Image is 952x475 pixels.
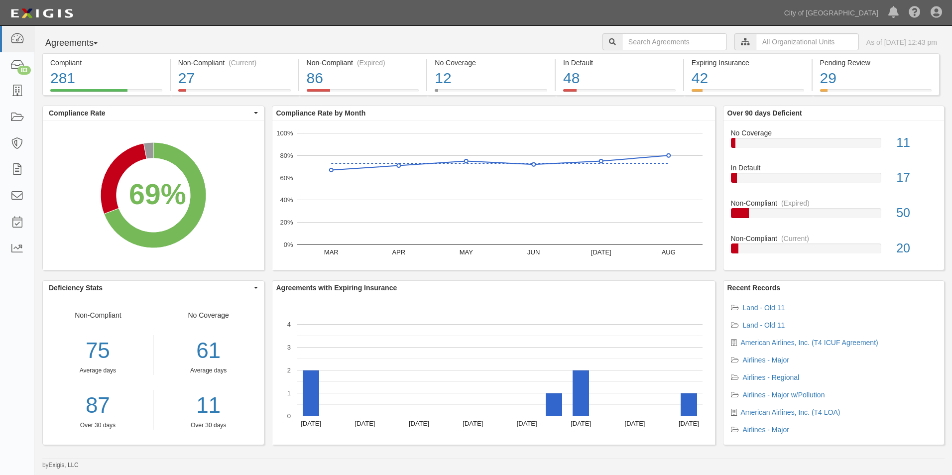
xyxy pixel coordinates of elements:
[299,89,427,97] a: Non-Compliant(Expired)86
[727,284,781,292] b: Recent Records
[556,89,683,97] a: In Default48
[727,109,802,117] b: Over 90 days Deficient
[591,248,611,256] text: [DATE]
[743,373,800,381] a: Airlines - Regional
[563,68,676,89] div: 48
[781,198,810,208] div: (Expired)
[272,120,715,270] svg: A chart.
[909,7,921,19] i: Help Center - Complianz
[276,129,293,137] text: 100%
[287,389,290,397] text: 1
[563,58,676,68] div: In Default
[408,420,429,427] text: [DATE]
[17,66,31,75] div: 83
[731,234,937,261] a: Non-Compliant(Current)20
[781,234,809,243] div: (Current)
[301,420,321,427] text: [DATE]
[50,68,162,89] div: 281
[280,219,293,226] text: 20%
[43,120,264,270] svg: A chart.
[889,204,944,222] div: 50
[178,58,291,68] div: Non-Compliant (Current)
[43,366,153,375] div: Average days
[756,33,859,50] input: All Organizational Units
[435,68,547,89] div: 12
[678,420,699,427] text: [DATE]
[743,321,785,329] a: Land - Old 11
[889,169,944,187] div: 17
[435,58,547,68] div: No Coverage
[161,390,256,421] a: 11
[731,163,937,198] a: In Default17
[392,248,405,256] text: APR
[43,106,264,120] button: Compliance Rate
[355,420,375,427] text: [DATE]
[49,108,251,118] span: Compliance Rate
[527,248,540,256] text: JUN
[287,344,290,351] text: 3
[307,68,419,89] div: 86
[43,310,153,430] div: Non-Compliant
[43,335,153,366] div: 75
[624,420,645,427] text: [DATE]
[7,4,76,22] img: logo-5460c22ac91f19d4615b14bd174203de0afe785f0fc80cf4dbbc73dc1793850b.png
[723,234,945,243] div: Non-Compliant
[866,37,937,47] div: As of [DATE] 12:43 pm
[684,89,812,97] a: Expiring Insurance42
[571,420,591,427] text: [DATE]
[743,356,789,364] a: Airlines - Major
[280,152,293,159] text: 80%
[307,58,419,68] div: Non-Compliant (Expired)
[287,412,290,420] text: 0
[813,89,940,97] a: Pending Review29
[820,68,932,89] div: 29
[889,239,944,257] div: 20
[283,241,293,248] text: 0%
[723,198,945,208] div: Non-Compliant
[43,390,153,421] a: 87
[49,462,79,469] a: Exigis, LLC
[161,421,256,430] div: Over 30 days
[42,33,117,53] button: Agreements
[889,134,944,152] div: 11
[171,89,298,97] a: Non-Compliant(Current)27
[50,58,162,68] div: Compliant
[357,58,385,68] div: (Expired)
[661,248,675,256] text: AUG
[427,89,555,97] a: No Coverage12
[43,281,264,295] button: Deficiency Stats
[459,248,473,256] text: MAY
[324,248,338,256] text: MAR
[43,421,153,430] div: Over 30 days
[276,109,366,117] b: Compliance Rate by Month
[280,174,293,181] text: 60%
[743,391,825,399] a: Airlines - Major w/Pollution
[622,33,727,50] input: Search Agreements
[731,198,937,234] a: Non-Compliant(Expired)50
[779,3,883,23] a: City of [GEOGRAPHIC_DATA]
[229,58,256,68] div: (Current)
[741,339,878,347] a: American Airlines, Inc. (T4 ICUF Agreement)
[692,68,804,89] div: 42
[692,58,804,68] div: Expiring Insurance
[42,89,170,97] a: Compliant281
[516,420,537,427] text: [DATE]
[743,304,785,312] a: Land - Old 11
[280,196,293,204] text: 40%
[129,174,186,215] div: 69%
[463,420,483,427] text: [DATE]
[723,163,945,173] div: In Default
[161,366,256,375] div: Average days
[178,68,291,89] div: 27
[820,58,932,68] div: Pending Review
[287,366,290,374] text: 2
[153,310,264,430] div: No Coverage
[272,295,715,445] svg: A chart.
[743,426,789,434] a: Airlines - Major
[49,283,251,293] span: Deficiency Stats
